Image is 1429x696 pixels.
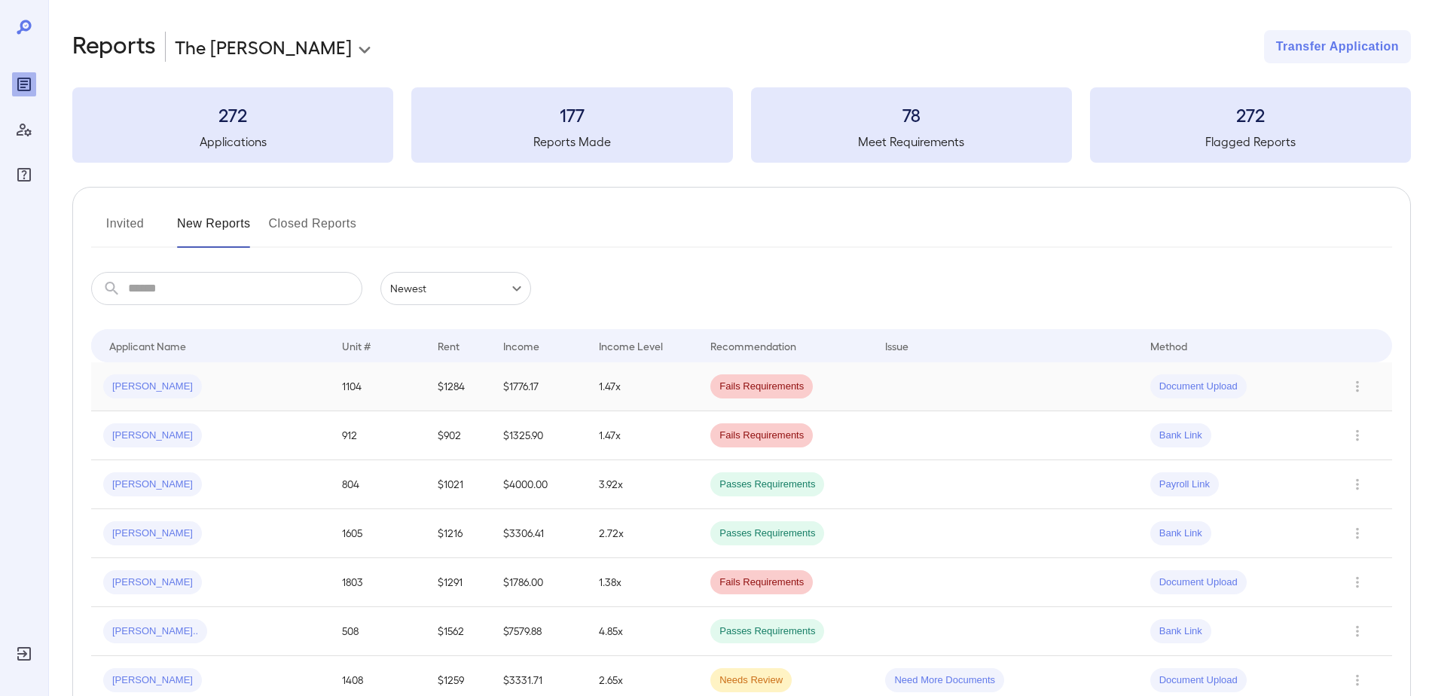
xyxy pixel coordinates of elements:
div: Applicant Name [109,337,186,355]
td: 1.47x [587,411,698,460]
td: $7579.88 [491,607,587,656]
td: $1291 [426,558,491,607]
td: $902 [426,411,491,460]
span: Passes Requirements [710,624,824,639]
div: Log Out [12,642,36,666]
td: $1786.00 [491,558,587,607]
td: $1325.90 [491,411,587,460]
button: Row Actions [1345,472,1369,496]
td: 4.85x [587,607,698,656]
span: [PERSON_NAME] [103,380,202,394]
td: 1605 [330,509,426,558]
span: Bank Link [1150,624,1211,639]
td: $1776.17 [491,362,587,411]
span: Need More Documents [885,673,1004,688]
div: Issue [885,337,909,355]
p: The [PERSON_NAME] [175,35,352,59]
span: Bank Link [1150,429,1211,443]
h3: 78 [751,102,1072,127]
div: Method [1150,337,1187,355]
div: Unit # [342,337,371,355]
span: [PERSON_NAME].. [103,624,207,639]
div: Newest [380,272,531,305]
td: 2.72x [587,509,698,558]
span: Passes Requirements [710,527,824,541]
span: Fails Requirements [710,575,813,590]
td: 912 [330,411,426,460]
td: 1.38x [587,558,698,607]
h5: Meet Requirements [751,133,1072,151]
td: 1.47x [587,362,698,411]
span: Bank Link [1150,527,1211,541]
div: Rent [438,337,462,355]
span: Document Upload [1150,380,1247,394]
td: $1021 [426,460,491,509]
td: $1284 [426,362,491,411]
button: Invited [91,212,159,248]
summary: 272Applications177Reports Made78Meet Requirements272Flagged Reports [72,87,1411,163]
h5: Applications [72,133,393,151]
td: 804 [330,460,426,509]
div: FAQ [12,163,36,187]
h5: Flagged Reports [1090,133,1411,151]
button: Row Actions [1345,374,1369,398]
div: Recommendation [710,337,796,355]
button: Row Actions [1345,668,1369,692]
span: [PERSON_NAME] [103,527,202,541]
h3: 272 [72,102,393,127]
td: $1562 [426,607,491,656]
td: $1216 [426,509,491,558]
span: [PERSON_NAME] [103,575,202,590]
button: Row Actions [1345,521,1369,545]
button: Transfer Application [1264,30,1411,63]
button: Row Actions [1345,423,1369,447]
button: Row Actions [1345,570,1369,594]
span: [PERSON_NAME] [103,429,202,443]
h5: Reports Made [411,133,732,151]
div: Reports [12,72,36,96]
span: Needs Review [710,673,792,688]
h3: 177 [411,102,732,127]
h3: 272 [1090,102,1411,127]
td: 3.92x [587,460,698,509]
td: 1803 [330,558,426,607]
button: Closed Reports [269,212,357,248]
span: Document Upload [1150,673,1247,688]
button: New Reports [177,212,251,248]
span: Fails Requirements [710,429,813,443]
div: Manage Users [12,118,36,142]
span: Payroll Link [1150,478,1219,492]
td: 1104 [330,362,426,411]
span: [PERSON_NAME] [103,673,202,688]
td: $3306.41 [491,509,587,558]
span: Fails Requirements [710,380,813,394]
td: 508 [330,607,426,656]
div: Income [503,337,539,355]
span: Passes Requirements [710,478,824,492]
td: $4000.00 [491,460,587,509]
button: Row Actions [1345,619,1369,643]
div: Income Level [599,337,663,355]
h2: Reports [72,30,156,63]
span: Document Upload [1150,575,1247,590]
span: [PERSON_NAME] [103,478,202,492]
